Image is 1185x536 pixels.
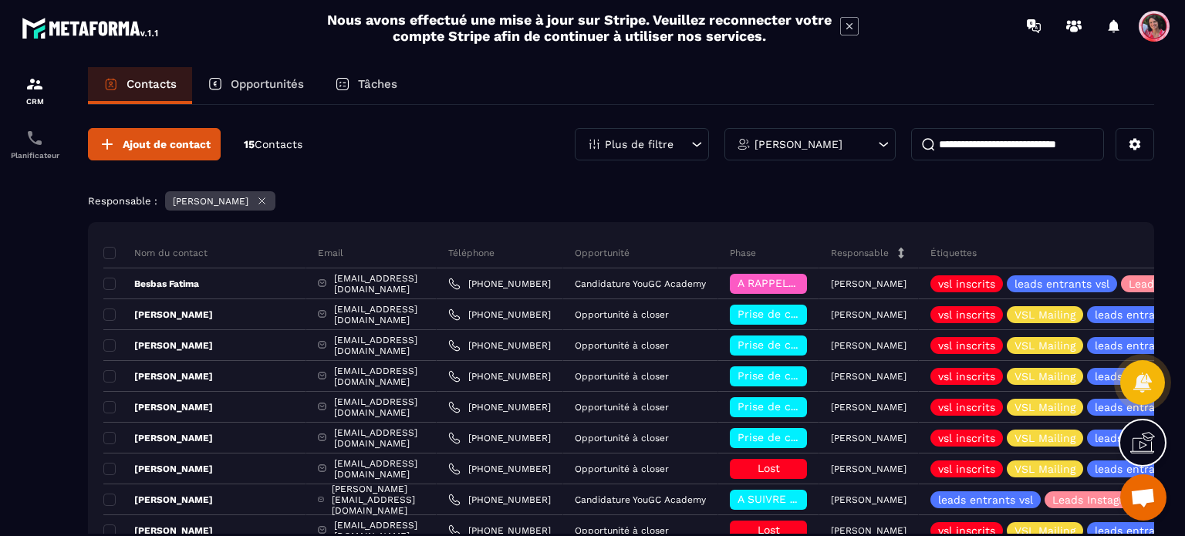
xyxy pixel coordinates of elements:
p: Tâches [358,77,397,91]
p: 15 [244,137,302,152]
p: Opportunités [231,77,304,91]
p: Plus de filtre [605,139,674,150]
p: vsl inscrits [938,464,995,474]
p: Opportunité à closer [575,340,669,351]
p: [PERSON_NAME] [103,463,213,475]
p: leads entrants vsl [1015,278,1109,289]
img: formation [25,75,44,93]
span: Prise de contact effectuée [738,308,880,320]
p: VSL Mailing [1015,433,1075,443]
p: Opportunité à closer [575,371,669,382]
p: Opportunité à closer [575,309,669,320]
p: Opportunité à closer [575,433,669,443]
a: [PHONE_NUMBER] [448,401,551,413]
p: vsl inscrits [938,309,995,320]
span: A SUIVRE ⏳ [738,493,803,505]
p: [PERSON_NAME] [103,339,213,352]
a: formationformationCRM [4,63,66,117]
p: VSL Mailing [1015,402,1075,413]
p: leads entrants vsl [938,494,1033,505]
p: Responsable : [88,195,157,207]
p: vsl inscrits [938,525,995,536]
a: [PHONE_NUMBER] [448,432,551,444]
a: Contacts [88,67,192,104]
span: Prise de contact effectuée [738,431,880,443]
p: [PERSON_NAME] [831,340,906,351]
p: [PERSON_NAME] [755,139,842,150]
p: Contacts [127,77,177,91]
a: [PHONE_NUMBER] [448,370,551,383]
p: Besbas Fatima [103,278,199,290]
p: [PERSON_NAME] [831,309,906,320]
p: VSL Mailing [1015,371,1075,382]
p: Candidature YouGC Academy [575,278,706,289]
p: Téléphone [448,247,495,259]
p: Responsable [831,247,889,259]
img: scheduler [25,129,44,147]
div: Ouvrir le chat [1120,474,1166,521]
p: Opportunité [575,247,630,259]
a: [PHONE_NUMBER] [448,308,551,321]
span: Prise de contact effectuée [738,339,880,351]
span: Prise de contact effectuée [738,369,880,382]
p: [PERSON_NAME] [831,278,906,289]
button: Ajout de contact [88,128,221,160]
p: VSL Mailing [1015,309,1075,320]
p: [PERSON_NAME] [831,494,906,505]
p: vsl inscrits [938,371,995,382]
a: [PHONE_NUMBER] [448,339,551,352]
p: Opportunité à closer [575,402,669,413]
p: VSL Mailing [1015,525,1075,536]
p: [PERSON_NAME] [103,370,213,383]
p: [PERSON_NAME] [831,525,906,536]
p: [PERSON_NAME] [831,464,906,474]
p: CRM [4,97,66,106]
p: [PERSON_NAME] [831,402,906,413]
p: [PERSON_NAME] [103,401,213,413]
a: Tâches [319,67,413,104]
p: VSL Mailing [1015,464,1075,474]
p: Email [318,247,343,259]
a: schedulerschedulerPlanificateur [4,117,66,171]
a: [PHONE_NUMBER] [448,463,551,475]
p: Candidature YouGC Academy [575,494,706,505]
p: VSL Mailing [1015,340,1075,351]
p: vsl inscrits [938,278,995,289]
p: vsl inscrits [938,340,995,351]
p: [PERSON_NAME] [103,308,213,321]
p: Leads Instagram [1052,494,1139,505]
p: [PERSON_NAME] [103,494,213,506]
span: A RAPPELER/GHOST/NO SHOW✖️ [738,277,912,289]
img: logo [22,14,160,42]
p: Phase [730,247,756,259]
p: vsl inscrits [938,402,995,413]
a: [PHONE_NUMBER] [448,494,551,506]
span: Contacts [255,138,302,150]
p: Étiquettes [930,247,977,259]
span: Lost [758,524,780,536]
p: vsl inscrits [938,433,995,443]
p: [PERSON_NAME] [831,371,906,382]
h2: Nous avons effectué une mise à jour sur Stripe. Veuillez reconnecter votre compte Stripe afin de ... [326,12,832,44]
p: Planificateur [4,151,66,160]
p: Opportunité à closer [575,464,669,474]
a: Opportunités [192,67,319,104]
span: Ajout de contact [123,137,211,152]
a: [PHONE_NUMBER] [448,278,551,290]
p: [PERSON_NAME] [173,196,248,207]
span: Lost [758,462,780,474]
p: Nom du contact [103,247,208,259]
p: [PERSON_NAME] [831,433,906,443]
span: Prise de contact effectuée [738,400,880,413]
p: Opportunité à closer [575,525,669,536]
p: [PERSON_NAME] [103,432,213,444]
